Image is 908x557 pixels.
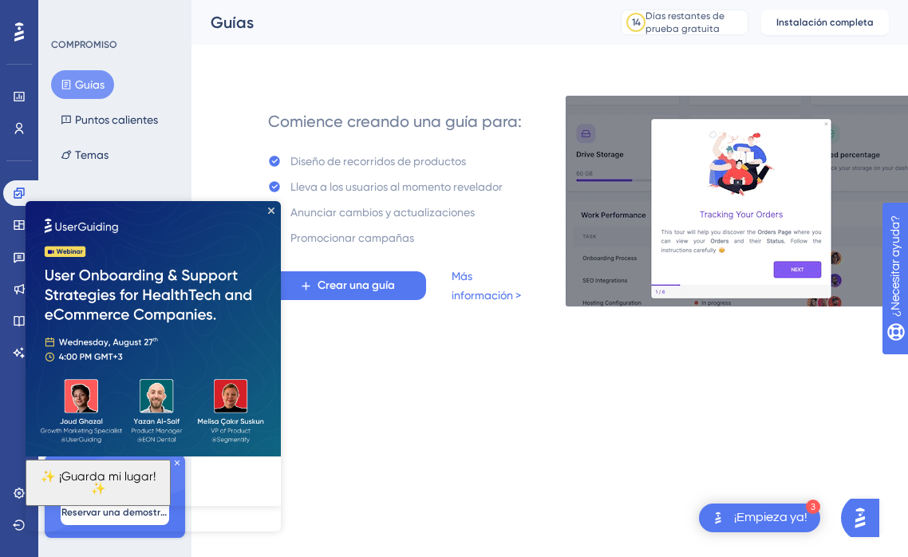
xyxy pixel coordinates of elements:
img: texto alternativo de la imagen del lanzador [709,508,728,527]
div: Cerrar vista previa [243,6,249,13]
button: Instalación completa [761,10,889,35]
font: Promocionar campañas [290,231,414,244]
font: Guías [75,78,105,91]
font: Crear una guía [318,278,395,292]
font: Anunciar cambios y actualizaciones [290,206,475,219]
button: Guías [51,70,114,99]
font: Comience creando una guía para: [268,112,522,131]
font: Más información > [452,270,521,302]
font: Instalación completa [776,17,874,28]
font: Lleva a los usuarios al momento revelador [290,180,503,193]
font: Temas [75,148,109,161]
div: Abra la lista de verificación ¡Comience!, módulos restantes: 3 [699,504,820,532]
font: 14 [632,17,641,28]
font: ¿Necesitar ayuda? [38,7,139,19]
font: Puntos calientes [75,113,158,126]
button: Puntos calientes [51,105,168,134]
button: Temas [51,140,118,169]
font: 3 [811,503,815,512]
iframe: Asistente de inicio de IA de UserGuiding [841,494,889,542]
font: Diseño de recorridos de productos [290,155,466,168]
a: Más información > [452,267,534,305]
font: Días restantes de prueba gratuita [645,10,724,34]
font: ¡Empieza ya! [734,511,807,523]
font: ✨ ¡Guarda mi lugar!✨ [15,268,130,294]
font: COMPROMISO [51,39,117,50]
button: Crear una guía [268,271,426,300]
font: Guías [211,13,254,32]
